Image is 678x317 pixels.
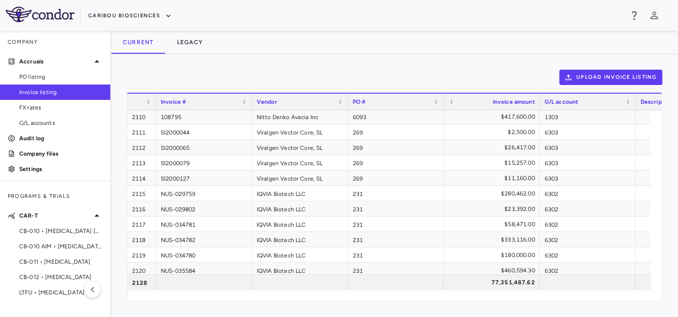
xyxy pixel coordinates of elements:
span: CB-010 • [MEDICAL_DATA] [MEDICAL_DATA] [19,227,103,235]
div: IQVIA Biotech LLC [252,247,348,262]
span: Invoice listing [19,88,103,97]
div: SI2000127 [156,171,252,185]
div: Nitto Denko Avecia Inc [252,109,348,124]
div: IQVIA Biotech LLC [252,186,348,201]
span: PO listing [19,73,103,81]
div: 269 [348,124,444,139]
div: 269 [348,171,444,185]
div: 2110 [127,109,156,124]
div: 6302 [540,186,636,201]
span: G/L account [545,98,579,105]
div: $58,471.00 [452,217,535,232]
div: IQVIA Biotech LLC [252,263,348,278]
div: 6303 [540,140,636,155]
div: Viralgen Vector Core, SL [252,171,348,185]
button: Upload invoice listing [559,70,663,85]
span: Description [641,98,673,105]
div: NUS-034781 [156,217,252,232]
div: 77,351,487.62 [452,275,535,290]
div: NUS-034780 [156,247,252,262]
div: 231 [348,263,444,278]
button: Caribou Biosciences [88,8,172,24]
div: 231 [348,217,444,232]
div: 231 [348,247,444,262]
div: 2112 [127,140,156,155]
div: NUS-029759 [156,186,252,201]
div: $180,000.00 [452,247,535,263]
div: IQVIA Biotech LLC [252,201,348,216]
div: $15,257.00 [452,155,535,171]
span: FX rates [19,103,103,112]
div: $11,160.00 [452,171,535,186]
span: Vendor [257,98,277,105]
p: Accruals [19,57,91,66]
span: CB-012 • [MEDICAL_DATA] [19,273,103,281]
div: 2113 [127,155,156,170]
div: $333,116.00 [452,232,535,247]
div: 269 [348,155,444,170]
div: 6093 [348,109,444,124]
span: Invoice amount [493,98,535,105]
div: $460,594.30 [452,263,535,278]
div: IQVIA Biotech LLC [252,217,348,232]
div: SI2000079 [156,155,252,170]
div: $23,392.00 [452,201,535,217]
div: Viralgen Vector Core, SL [252,124,348,139]
div: 231 [348,186,444,201]
div: 6302 [540,201,636,216]
div: 2111 [127,124,156,139]
div: 6303 [540,155,636,170]
div: 6302 [540,247,636,262]
div: SI2000044 [156,124,252,139]
span: G/L accounts [19,119,103,127]
div: NUS-035584 [156,263,252,278]
div: $26,417.00 [452,140,535,155]
div: $280,462.00 [452,186,535,201]
div: 2119 [127,247,156,262]
img: logo-full-SnFGN8VE.png [6,7,74,22]
div: 2116 [127,201,156,216]
span: Invoice # [161,98,186,105]
div: 1303 [540,109,636,124]
p: CAR-T [19,211,91,220]
div: 6302 [540,217,636,232]
div: 6303 [540,124,636,139]
button: Current [111,31,166,54]
div: 231 [348,201,444,216]
div: SI2000065 [156,140,252,155]
span: PO # [353,98,366,105]
div: 2117 [127,217,156,232]
div: 6303 [540,171,636,185]
div: 108795 [156,109,252,124]
button: Legacy [166,31,215,54]
p: Company files [19,149,103,158]
div: $417,600.00 [452,109,535,124]
div: $2,500.00 [452,124,535,140]
div: 231 [348,232,444,247]
div: 2115 [127,186,156,201]
div: Viralgen Vector Core, SL [252,140,348,155]
div: NUS-034782 [156,232,252,247]
div: 2114 [127,171,156,185]
div: Viralgen Vector Core, SL [252,155,348,170]
div: IQVIA Biotech LLC [252,232,348,247]
p: Settings [19,165,103,173]
div: 2120 [127,263,156,278]
div: 2128 [127,275,156,290]
div: 6302 [540,263,636,278]
div: 6302 [540,232,636,247]
div: 2118 [127,232,156,247]
div: NUS-029802 [156,201,252,216]
span: LTFU • [MEDICAL_DATA] [MEDICAL_DATA] [19,288,103,297]
div: 269 [348,140,444,155]
span: CB-010 AIM • [MEDICAL_DATA] and Extrarenal [MEDICAL_DATA] [19,242,103,251]
p: Audit log [19,134,103,143]
span: CB-011 • [MEDICAL_DATA] [19,257,103,266]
